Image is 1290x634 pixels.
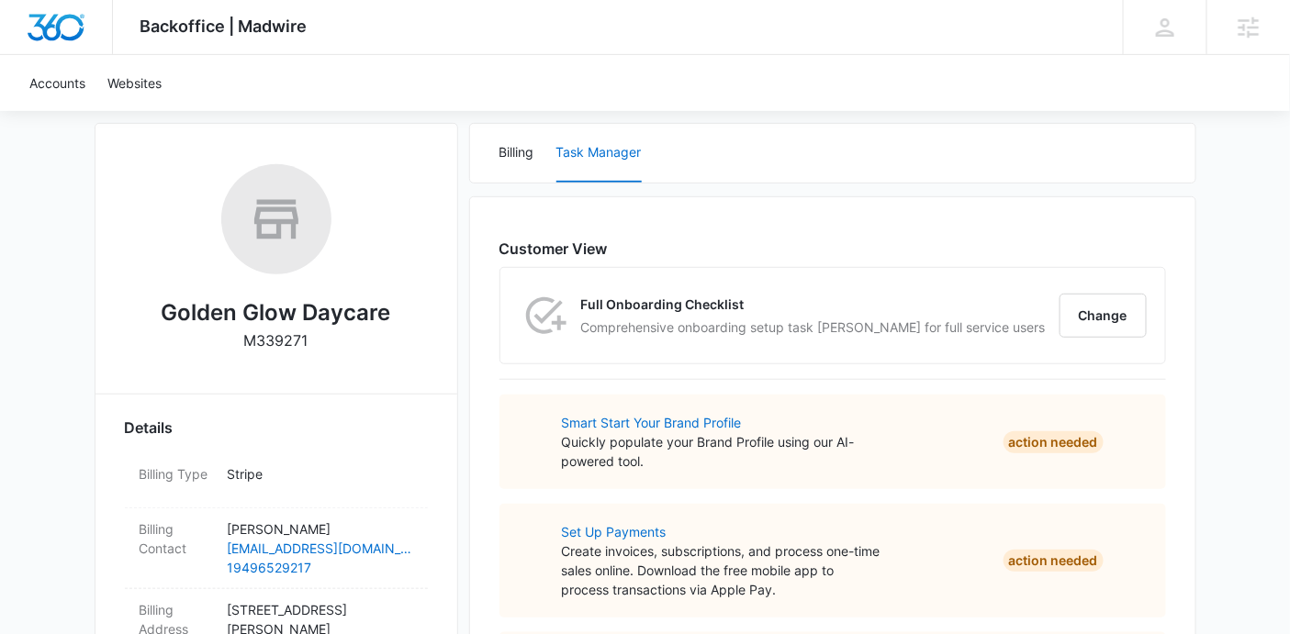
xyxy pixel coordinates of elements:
[562,522,883,541] a: Set Up Payments
[228,464,413,484] p: Stripe
[140,17,308,36] span: Backoffice | Madwire
[96,55,173,111] a: Websites
[18,55,96,111] a: Accounts
[562,432,883,471] p: Quickly populate your Brand Profile using our AI-powered tool.
[581,317,1046,337] p: Comprehensive onboarding setup task [PERSON_NAME] for full service users
[140,519,213,558] dt: Billing Contact
[244,329,308,351] p: M339271
[162,296,391,329] h2: Golden Glow Daycare
[562,413,883,432] a: Smart Start Your Brand Profile
[140,464,213,484] dt: Billing Type
[125,417,174,439] span: Details
[228,539,413,558] a: [EMAIL_ADDRESS][DOMAIN_NAME]
[1060,294,1147,338] button: Change
[1004,431,1104,453] div: Action Needed
[562,541,883,599] p: Create invoices, subscriptions, and process one-time sales online. Download the free mobile app t...
[581,295,1046,314] p: Full Onboarding Checklist
[125,453,428,508] div: Billing TypeStripe
[1004,550,1104,572] div: Action Needed
[228,519,413,539] p: [PERSON_NAME]
[125,508,428,589] div: Billing Contact[PERSON_NAME][EMAIL_ADDRESS][DOMAIN_NAME]19496529217
[499,238,1166,260] h6: Customer View
[556,124,642,183] button: Task Manager
[499,124,534,183] button: Billing
[228,558,413,577] a: 19496529217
